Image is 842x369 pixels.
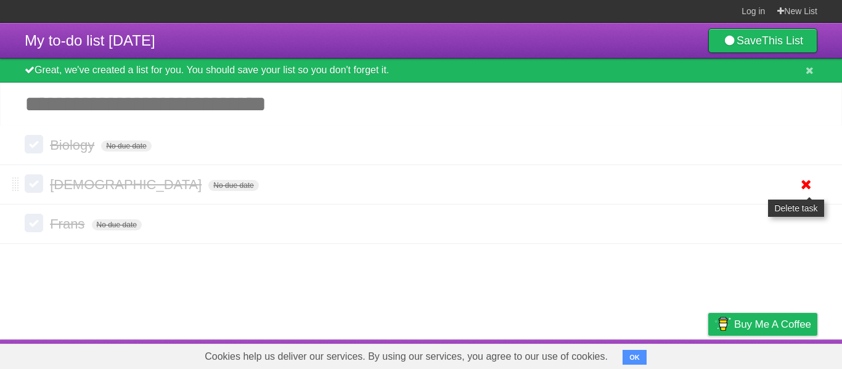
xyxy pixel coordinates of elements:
[192,344,620,369] span: Cookies help us deliver our services. By using our services, you agree to our use of cookies.
[650,343,677,366] a: Terms
[208,180,258,191] span: No due date
[708,28,817,53] a: SaveThis List
[25,135,43,153] label: Done
[708,313,817,336] a: Buy me a coffee
[585,343,635,366] a: Developers
[544,343,570,366] a: About
[92,219,142,230] span: No due date
[25,174,43,193] label: Done
[25,214,43,232] label: Done
[714,314,731,335] img: Buy me a coffee
[734,314,811,335] span: Buy me a coffee
[50,137,97,153] span: Biology
[623,350,647,365] button: OK
[740,343,817,366] a: Suggest a feature
[762,34,803,47] b: This List
[50,177,205,192] span: [DEMOGRAPHIC_DATA]
[101,140,151,152] span: No due date
[50,216,88,232] span: Frans
[25,32,155,49] span: My to-do list [DATE]
[692,343,724,366] a: Privacy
